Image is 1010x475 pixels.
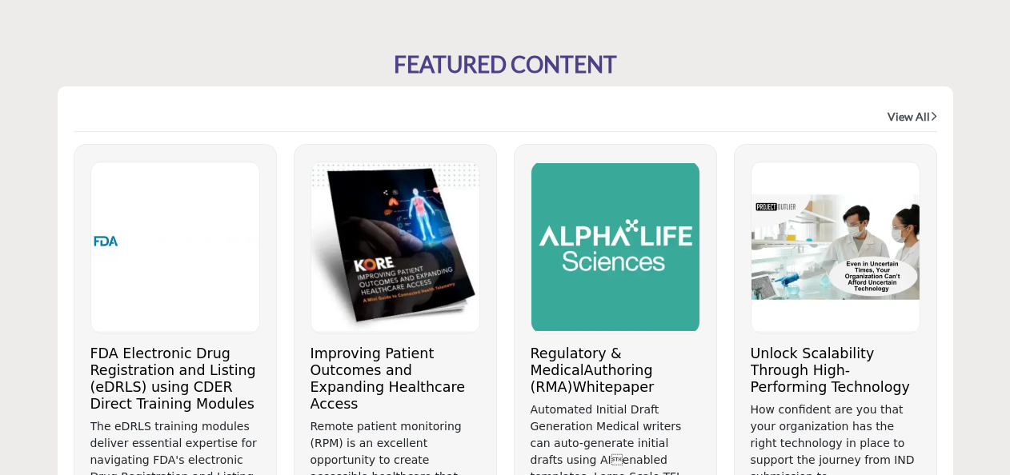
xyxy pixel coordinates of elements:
a: View All [888,109,937,125]
h3: Improving Patient Outcomes and Expanding Healthcare Access [311,345,480,413]
img: Logo of Project Outlier, click to view details [751,162,920,333]
h3: Unlock Scalability Through High-Performing Technology [751,345,920,396]
h3: Regulatory & MedicalAuthoring (RMA)Whitepaper [531,345,700,396]
img: Logo of KORE Connected Health, click to view details [311,162,479,333]
h3: FDA Electronic Drug Registration and Listing (eDRLS) using CDER Direct Training Modules [90,345,260,413]
img: Logo of FDA CDER Small Business and Industry Assistance (SBIA), click to view details [91,162,259,333]
h2: FEATURED CONTENT [394,51,617,78]
img: Logo of AlphaLife Sciences, click to view details [531,162,699,333]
